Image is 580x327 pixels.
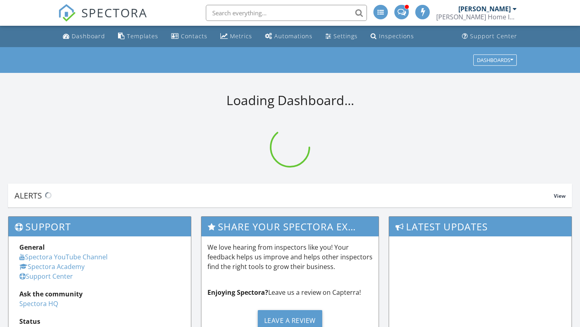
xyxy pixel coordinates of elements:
a: Dashboard [60,29,108,44]
img: The Best Home Inspection Software - Spectora [58,4,76,22]
div: Automations [274,32,313,40]
input: Search everything... [206,5,367,21]
div: Templates [127,32,158,40]
a: Spectora YouTube Channel [19,252,108,261]
div: Contacts [181,32,207,40]
span: SPECTORA [81,4,147,21]
a: SPECTORA [58,11,147,28]
a: Spectora Academy [19,262,85,271]
div: [PERSON_NAME] [458,5,511,13]
strong: Enjoying Spectora? [207,288,268,297]
div: Alerts [14,190,554,201]
div: Status [19,317,180,326]
a: Automations (Advanced) [262,29,316,44]
div: Dashboard [72,32,105,40]
p: We love hearing from inspectors like you! Your feedback helps us improve and helps other inspecto... [207,242,373,271]
a: Support Center [459,29,520,44]
div: Metrics [230,32,252,40]
h3: Support [8,217,191,236]
div: Inspections [379,32,414,40]
span: View [554,192,565,199]
h3: Share Your Spectora Experience [201,217,379,236]
strong: General [19,243,45,252]
a: Support Center [19,272,73,281]
div: Settings [333,32,358,40]
a: Contacts [168,29,211,44]
div: Ask the community [19,289,180,299]
a: Settings [322,29,361,44]
p: Leave us a review on Capterra! [207,288,373,297]
div: Miller Home Inspection, LLC [436,13,517,21]
a: Templates [115,29,162,44]
button: Dashboards [473,54,517,66]
div: Support Center [470,32,517,40]
div: Dashboards [477,57,513,63]
a: Spectora HQ [19,299,58,308]
a: Metrics [217,29,255,44]
h3: Latest Updates [389,217,572,236]
a: Inspections [367,29,417,44]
